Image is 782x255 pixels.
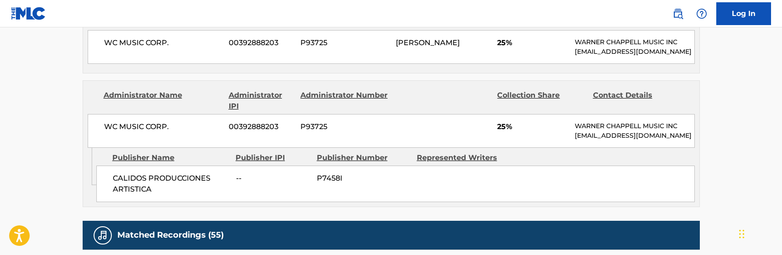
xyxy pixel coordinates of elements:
div: Drag [739,220,745,248]
div: Publisher Name [112,152,229,163]
img: MLC Logo [11,7,46,20]
span: -- [236,173,310,184]
p: [EMAIL_ADDRESS][DOMAIN_NAME] [575,131,694,141]
div: Publisher IPI [236,152,310,163]
div: Administrator Name [104,90,222,112]
span: WC MUSIC CORP. [104,121,222,132]
div: Collection Share [497,90,586,112]
div: Publisher Number [317,152,410,163]
div: Represented Writers [417,152,510,163]
span: 00392888203 [229,37,294,48]
div: Contact Details [593,90,682,112]
p: [EMAIL_ADDRESS][DOMAIN_NAME] [575,47,694,57]
h5: Matched Recordings (55) [117,230,224,240]
a: Public Search [669,5,687,23]
span: 25% [497,121,568,132]
span: P93725 [300,37,389,48]
img: search [672,8,683,19]
span: [PERSON_NAME] [396,38,460,47]
span: 25% [497,37,568,48]
span: P93725 [300,121,389,132]
p: WARNER CHAPPELL MUSIC INC [575,121,694,131]
iframe: Chat Widget [736,211,782,255]
div: Administrator IPI [229,90,294,112]
span: WC MUSIC CORP. [104,37,222,48]
a: Log In [716,2,771,25]
img: help [696,8,707,19]
img: Matched Recordings [97,230,108,241]
p: WARNER CHAPPELL MUSIC INC [575,37,694,47]
span: 00392888203 [229,121,294,132]
span: P7458I [317,173,410,184]
div: Help [693,5,711,23]
span: CALIDOS PRODUCCIONES ARTISTICA [113,173,229,195]
div: Administrator Number [300,90,389,112]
